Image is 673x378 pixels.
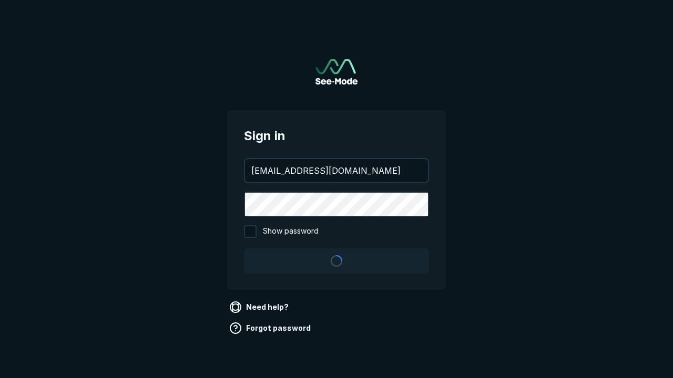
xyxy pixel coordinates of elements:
input: your@email.com [245,159,428,182]
img: See-Mode Logo [315,59,358,85]
a: Go to sign in [315,59,358,85]
span: Sign in [244,127,429,145]
a: Forgot password [227,320,315,337]
span: Show password [263,225,319,238]
a: Need help? [227,299,293,316]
